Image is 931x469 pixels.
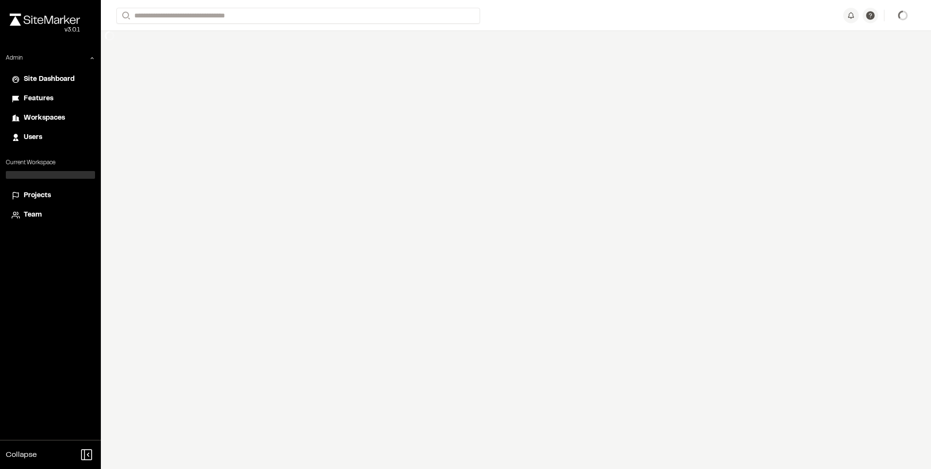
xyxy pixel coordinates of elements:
[10,26,80,34] div: Oh geez...please don't...
[24,113,65,124] span: Workspaces
[24,132,42,143] span: Users
[116,8,134,24] button: Search
[12,74,89,85] a: Site Dashboard
[10,14,80,26] img: rebrand.png
[12,113,89,124] a: Workspaces
[24,74,75,85] span: Site Dashboard
[12,132,89,143] a: Users
[6,54,23,63] p: Admin
[24,94,53,104] span: Features
[12,190,89,201] a: Projects
[12,94,89,104] a: Features
[12,210,89,220] a: Team
[24,190,51,201] span: Projects
[6,158,95,167] p: Current Workspace
[24,210,42,220] span: Team
[6,449,37,461] span: Collapse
